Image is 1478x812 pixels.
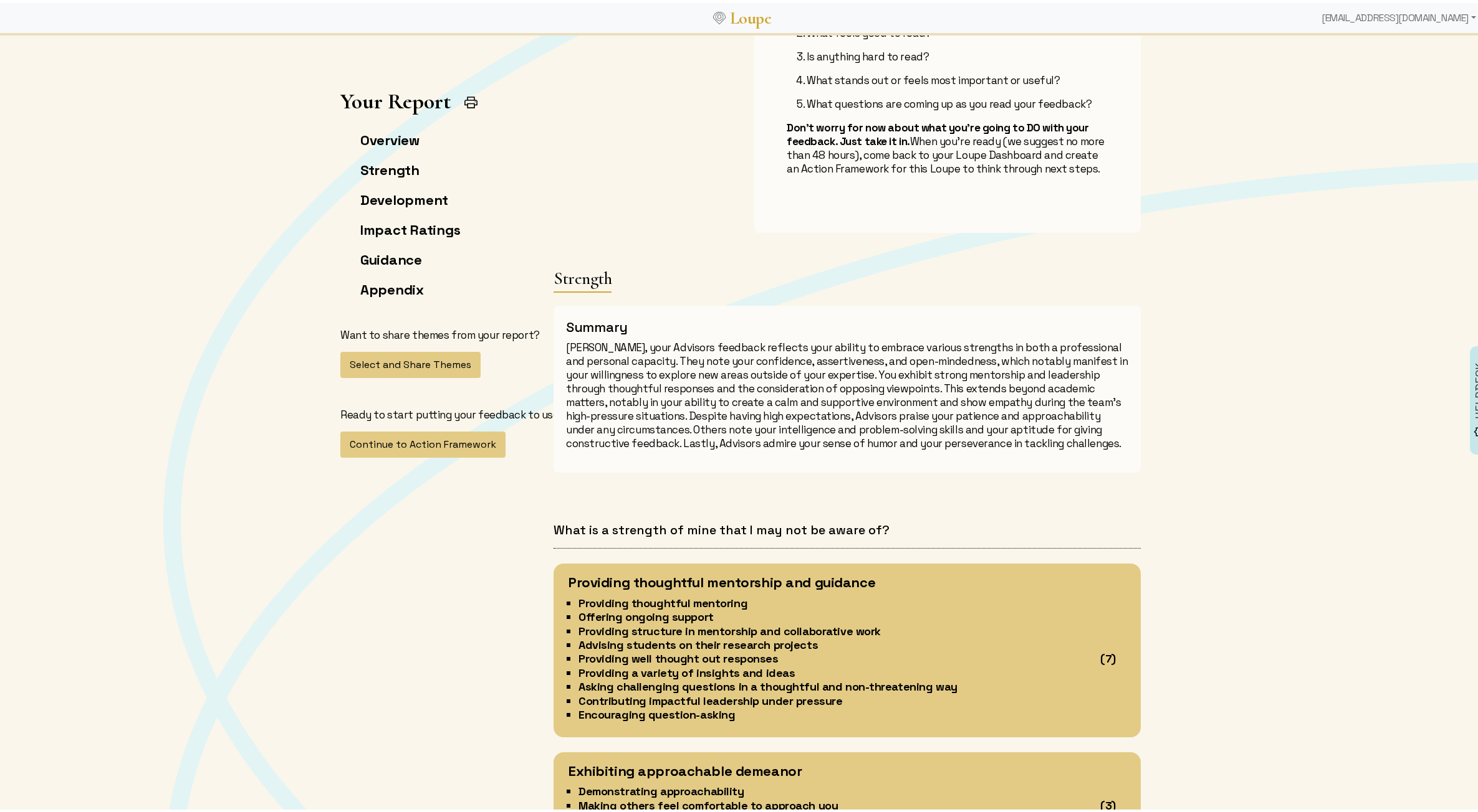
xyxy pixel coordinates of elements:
li: Contributing impactful leadership under pressure [578,691,1061,705]
p: Ready to start putting your feedback to use? [340,405,565,418]
h1: Your Report [340,85,451,111]
li: Providing structure in mentorship and collaborative work [578,621,1061,635]
div: (3) [1100,796,1116,810]
li: Offering ongoing support [578,607,1061,621]
a: Strength [360,158,420,176]
a: Impact Ratings [360,218,460,235]
h3: Strength [554,265,612,286]
button: Select and Share Themes [340,349,481,375]
p: [PERSON_NAME], your Advisors feedback reflects your ability to embrace various strengths in both ... [566,338,1128,447]
img: Print Icon [463,92,479,107]
div: Providing thoughtful mentorship and guidance [569,572,875,586]
li: Demonstrating approachability [578,781,1061,795]
li: Making others feel comfortable to approach you [578,796,1061,810]
p: When you're ready (we suggest no more than 48 hours), come back to your Loupe Dashboard and creat... [787,118,1108,172]
p: What questions are coming up as you read your feedback? [807,94,1108,108]
p: Is anything hard to read? [807,47,1108,60]
li: Advising students on their research projects [578,635,1061,649]
div: (7) [1100,649,1116,663]
p: Want to share themes from your report? [340,325,565,339]
a: Development [360,188,448,205]
li: Providing a variety of insights and ideas [578,663,1061,677]
li: Providing well thought out responses [578,649,1061,663]
app-left-page-nav: Your Report [340,85,565,455]
p: What stands out or feels most important or useful? [807,70,1108,84]
li: Encouraging question-asking [578,705,1061,719]
div: Exhibiting approachable demeanor [569,761,802,775]
li: Asking challenging questions in a thoughtful and non-threatening way [578,677,1061,691]
a: Loupe [726,4,775,27]
b: Don't worry for now about what you're going to DO with your feedback. Just take it in. [787,118,1089,145]
li: Providing thoughtful mentoring [578,593,1061,607]
h4: What is a strength of mine that I may not be aware of? [554,519,1141,535]
button: Print Report [458,87,484,112]
img: Loupe Logo [713,9,726,21]
a: Overview [360,128,420,146]
h3: Summary [566,315,1128,333]
a: Guidance [360,248,422,265]
button: Continue to Action Framework [340,428,506,455]
a: Appendix [360,278,424,295]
